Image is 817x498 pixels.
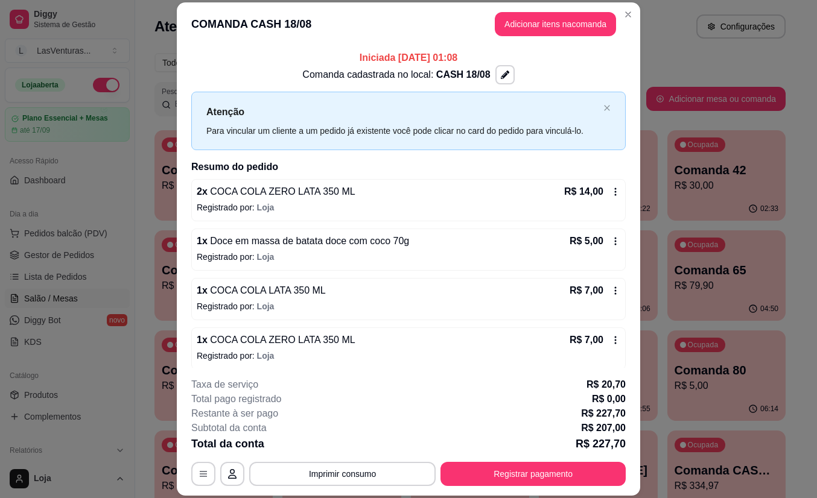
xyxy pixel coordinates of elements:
p: R$ 7,00 [570,283,603,298]
span: Loja [257,252,275,262]
header: COMANDA CASH 18/08 [177,2,640,46]
p: R$ 20,70 [587,377,626,392]
span: Doce em massa de batata doce com coco 70g [208,236,409,246]
p: 2 x [197,184,355,199]
p: Subtotal da conta [191,421,267,435]
p: R$ 7,00 [570,333,603,347]
p: Registrado por: [197,350,620,362]
p: Total da conta [191,435,264,452]
p: Taxa de serviço [191,377,258,392]
button: Imprimir consumo [249,462,436,486]
span: Loja [257,301,275,311]
p: R$ 227,70 [576,435,626,452]
p: 1 x [197,333,355,347]
p: Atenção [206,104,599,119]
span: Loja [257,351,275,361]
p: R$ 0,00 [592,392,626,406]
span: COCA COLA ZERO LATA 350 ML [208,335,355,345]
div: Para vincular um cliente a um pedido já existente você pode clicar no card do pedido para vinculá... [206,124,599,137]
p: Total pago registrado [191,392,281,406]
button: close [603,104,611,112]
span: COCA COLA LATA 350 ML [208,285,326,295]
p: 1 x [197,234,409,248]
p: R$ 14,00 [564,184,603,199]
span: CASH 18/08 [436,69,491,80]
p: R$ 207,00 [581,421,626,435]
p: Iniciada [DATE] 01:08 [191,51,626,65]
p: Registrado por: [197,201,620,213]
p: Registrado por: [197,300,620,312]
button: Registrar pagamento [440,462,626,486]
button: Adicionar itens nacomanda [495,12,616,36]
p: Registrado por: [197,251,620,263]
p: R$ 5,00 [570,234,603,248]
span: Loja [257,203,275,212]
h2: Resumo do pedido [191,160,626,174]
p: Restante à ser pago [191,406,278,421]
button: Close [618,5,638,24]
p: Comanda cadastrada no local: [302,68,490,82]
p: R$ 227,70 [581,406,626,421]
p: 1 x [197,283,326,298]
span: COCA COLA ZERO LATA 350 ML [208,186,355,197]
